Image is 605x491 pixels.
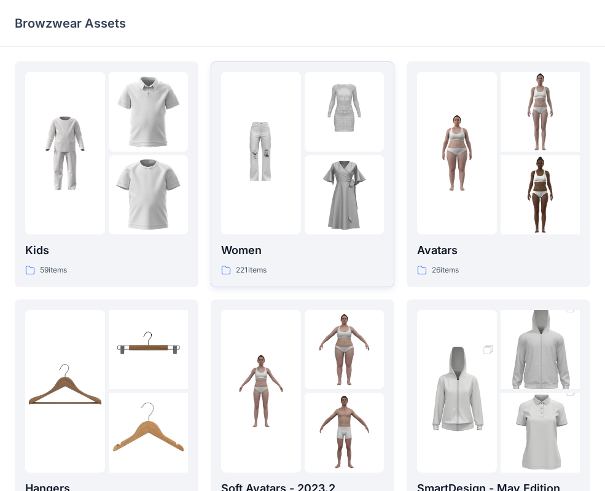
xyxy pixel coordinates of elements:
img: folder 1 [417,331,497,450]
a: folder 1folder 2folder 3Women221items [211,61,394,287]
img: folder 3 [501,155,580,235]
img: folder 2 [109,72,189,152]
p: Browzwear Assets [15,15,126,32]
img: folder 1 [25,114,105,193]
img: folder 3 [109,155,189,235]
p: Kids [25,242,188,259]
p: Women [221,242,384,259]
img: folder 2 [305,72,384,152]
img: folder 1 [221,114,301,193]
img: folder 1 [221,351,301,431]
img: folder 3 [109,393,189,473]
img: folder 1 [417,114,497,193]
p: 26 items [432,264,459,277]
img: folder 2 [501,72,580,152]
img: folder 2 [501,290,580,409]
p: 221 items [236,264,267,277]
a: folder 1folder 2folder 3Avatars26items [407,61,590,287]
a: folder 1folder 2folder 3Kids59items [15,61,198,287]
p: 59 items [40,264,67,277]
img: folder 3 [305,155,384,235]
p: Avatars [417,242,580,259]
img: folder 1 [25,351,105,431]
img: folder 2 [109,310,189,390]
img: folder 3 [305,393,384,473]
img: folder 2 [305,310,384,390]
